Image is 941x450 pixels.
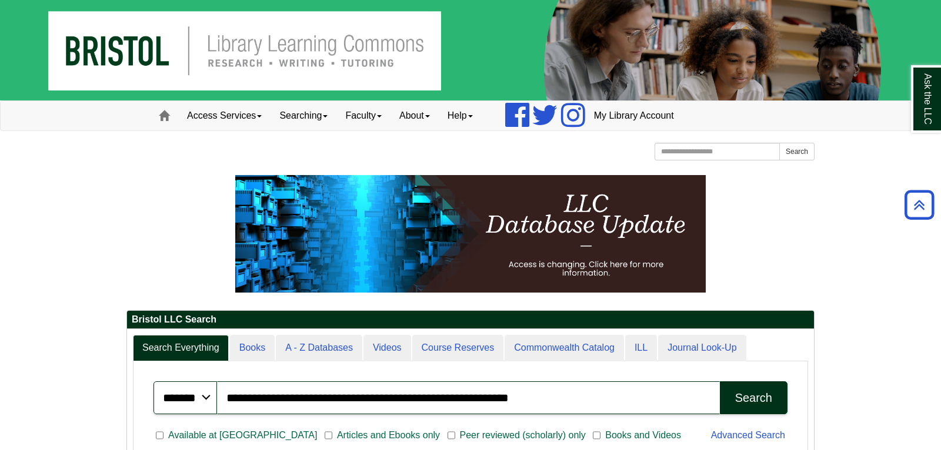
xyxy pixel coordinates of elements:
[600,428,686,442] span: Books and Videos
[271,101,336,130] a: Searching
[720,381,787,414] button: Search
[332,428,445,442] span: Articles and Ebooks only
[133,335,229,361] a: Search Everything
[127,311,814,329] h2: Bristol LLC Search
[412,335,504,361] a: Course Reserves
[900,197,938,213] a: Back to Top
[276,335,362,361] a: A - Z Databases
[658,335,746,361] a: Journal Look-Up
[336,101,391,130] a: Faculty
[325,430,332,441] input: Articles and Ebooks only
[455,428,590,442] span: Peer reviewed (scholarly) only
[625,335,657,361] a: ILL
[363,335,411,361] a: Videos
[230,335,275,361] a: Books
[779,143,815,160] button: Search
[505,335,624,361] a: Commonwealth Catalog
[593,430,600,441] input: Books and Videos
[178,101,271,130] a: Access Services
[156,430,163,441] input: Available at [GEOGRAPHIC_DATA]
[439,101,482,130] a: Help
[235,175,706,293] img: HTML tutorial
[735,391,772,405] div: Search
[448,430,455,441] input: Peer reviewed (scholarly) only
[163,428,322,442] span: Available at [GEOGRAPHIC_DATA]
[391,101,439,130] a: About
[585,101,683,130] a: My Library Account
[711,430,785,440] a: Advanced Search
